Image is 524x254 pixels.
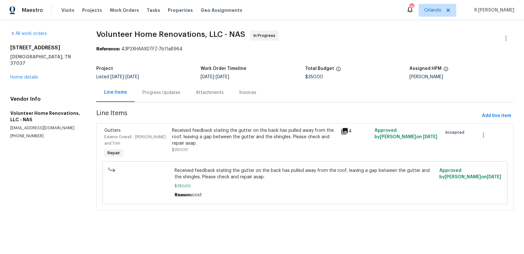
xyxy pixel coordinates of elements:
div: Progress Updates [142,89,180,96]
button: Add line item [479,110,514,122]
span: Orlando [424,7,442,13]
p: [EMAIL_ADDRESS][DOMAIN_NAME] [10,125,81,131]
span: Received feedback stating the gutter on the back has pulled away from the roof, leaving a gap bet... [175,167,435,180]
span: Add line item [482,112,511,120]
span: - [201,75,229,79]
span: Reason: [175,193,193,197]
span: In Progress [253,32,278,39]
h5: Volunteer Home Renovations, LLC - NAS [10,110,81,123]
span: [DATE] [423,135,437,139]
span: Properties [168,7,193,13]
div: 36 [409,4,414,10]
span: [DATE] [201,75,214,79]
div: Attachments [196,89,224,96]
span: [DATE] [110,75,124,79]
span: $350.00 [305,75,323,79]
span: The hpm assigned to this work order. [443,66,449,75]
div: Invoices [239,89,256,96]
span: Work Orders [110,7,139,13]
h5: [DEMOGRAPHIC_DATA], TN 37037 [10,54,81,66]
h4: Vendor Info [10,96,81,102]
a: Home details [10,75,38,80]
span: Geo Assignments [201,7,242,13]
h5: Work Order Timeline [201,66,247,71]
div: Received feedback stating the gutter on the back has pulled away from the roof, leaving a gap bet... [172,127,337,147]
h5: Project [96,66,113,71]
span: Gutters [104,128,121,133]
span: Approved by [PERSON_NAME] on [439,168,501,179]
span: Line Items [96,110,479,122]
span: $350.00 [172,148,188,152]
span: Projects [82,7,102,13]
div: Line Items [104,89,127,96]
span: Accepted [445,129,467,136]
span: [DATE] [487,175,501,179]
span: Visits [61,7,74,13]
span: Listed [96,75,139,79]
p: [PHONE_NUMBER] [10,133,81,139]
span: Approved by [PERSON_NAME] on [374,128,437,139]
h5: Assigned HPM [409,66,442,71]
span: Maestro [22,7,43,13]
div: 4 [341,127,371,135]
span: Tasks [147,8,160,13]
div: [PERSON_NAME] [409,75,514,79]
span: cost [193,193,202,197]
span: - [110,75,139,79]
h2: [STREET_ADDRESS] [10,45,81,51]
span: [DATE] [125,75,139,79]
span: Volunteer Home Renovations, LLC - NAS [96,30,245,38]
span: Exterior Overall - [PERSON_NAME] and Trim [104,135,166,145]
span: R [PERSON_NAME] [472,7,514,13]
h5: Total Budget [305,66,334,71]
span: $350.00 [175,183,435,189]
div: 43P3XHAAXDTFZ-7b11a8964 [96,46,514,52]
span: The total cost of line items that have been proposed by Opendoor. This sum includes line items th... [336,66,341,75]
span: [DATE] [216,75,229,79]
b: Reference: [96,47,120,51]
span: Repair [105,150,123,156]
a: All work orders [10,31,47,36]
